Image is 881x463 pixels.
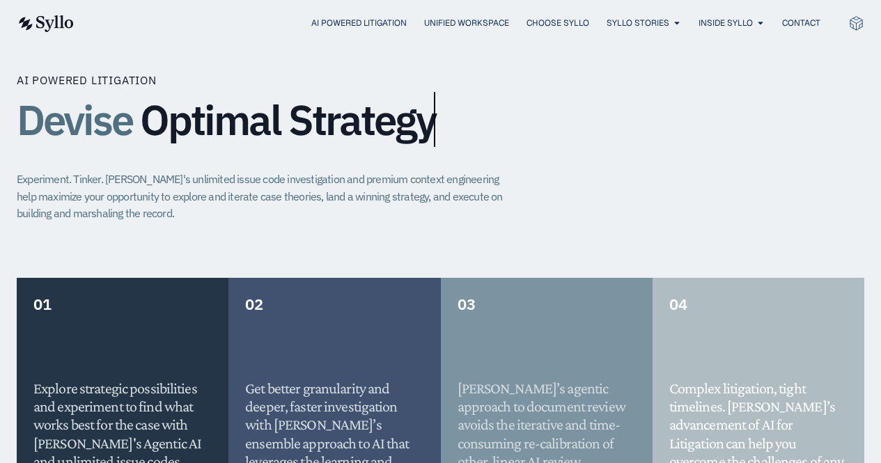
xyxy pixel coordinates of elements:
span: 01 [33,294,52,314]
a: Syllo Stories [607,17,669,29]
div: Menu Toggle [102,17,820,30]
span: 03 [458,294,476,314]
p: Experiment. Tinker. [PERSON_NAME]'s unlimited issue code investigation and premium context engine... [17,171,515,222]
span: Devise [17,92,132,147]
a: AI Powered Litigation [311,17,407,29]
span: 02 [245,294,263,314]
a: Choose Syllo [527,17,589,29]
nav: Menu [102,17,820,30]
span: 04 [669,294,687,314]
img: syllo [17,15,74,32]
a: Contact [782,17,820,29]
a: Unified Workspace [424,17,509,29]
p: AI Powered Litigation [17,72,157,88]
span: Optimal Strategy [140,97,435,143]
a: Inside Syllo [699,17,753,29]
